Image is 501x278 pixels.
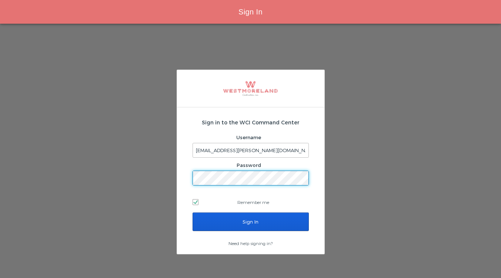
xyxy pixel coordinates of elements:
a: Need help signing in? [228,241,273,246]
input: Sign In [193,212,309,231]
label: Password [237,162,261,168]
h2: Sign in to the WCI Command Center [193,118,309,126]
label: Remember me [193,197,309,208]
label: Username [236,134,261,140]
span: Sign In [238,8,263,16]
